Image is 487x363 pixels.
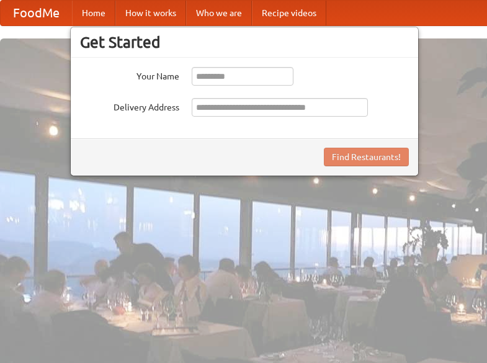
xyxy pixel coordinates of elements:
[252,1,326,25] a: Recipe videos
[72,1,115,25] a: Home
[115,1,186,25] a: How it works
[1,1,72,25] a: FoodMe
[80,98,179,114] label: Delivery Address
[324,148,409,166] button: Find Restaurants!
[80,33,409,52] h3: Get Started
[80,67,179,83] label: Your Name
[186,1,252,25] a: Who we are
